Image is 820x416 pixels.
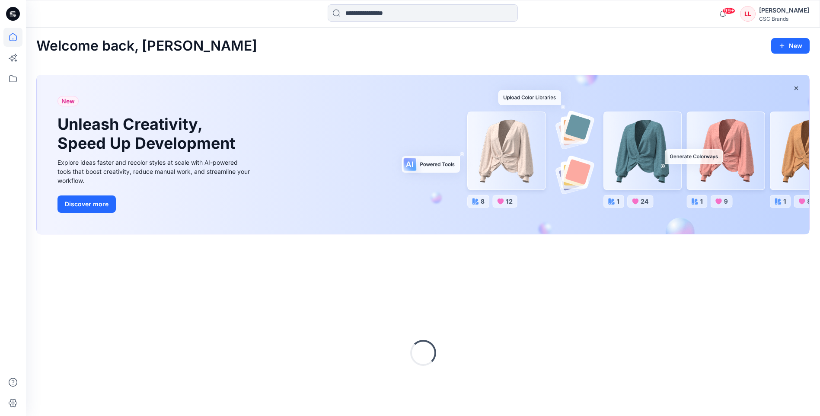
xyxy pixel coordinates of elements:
[61,96,75,106] span: New
[57,195,116,213] button: Discover more
[36,38,257,54] h2: Welcome back, [PERSON_NAME]
[722,7,735,14] span: 99+
[57,195,252,213] a: Discover more
[759,16,809,22] div: CSC Brands
[740,6,756,22] div: LL
[771,38,810,54] button: New
[57,158,252,185] div: Explore ideas faster and recolor styles at scale with AI-powered tools that boost creativity, red...
[759,5,809,16] div: [PERSON_NAME]
[57,115,239,152] h1: Unleash Creativity, Speed Up Development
